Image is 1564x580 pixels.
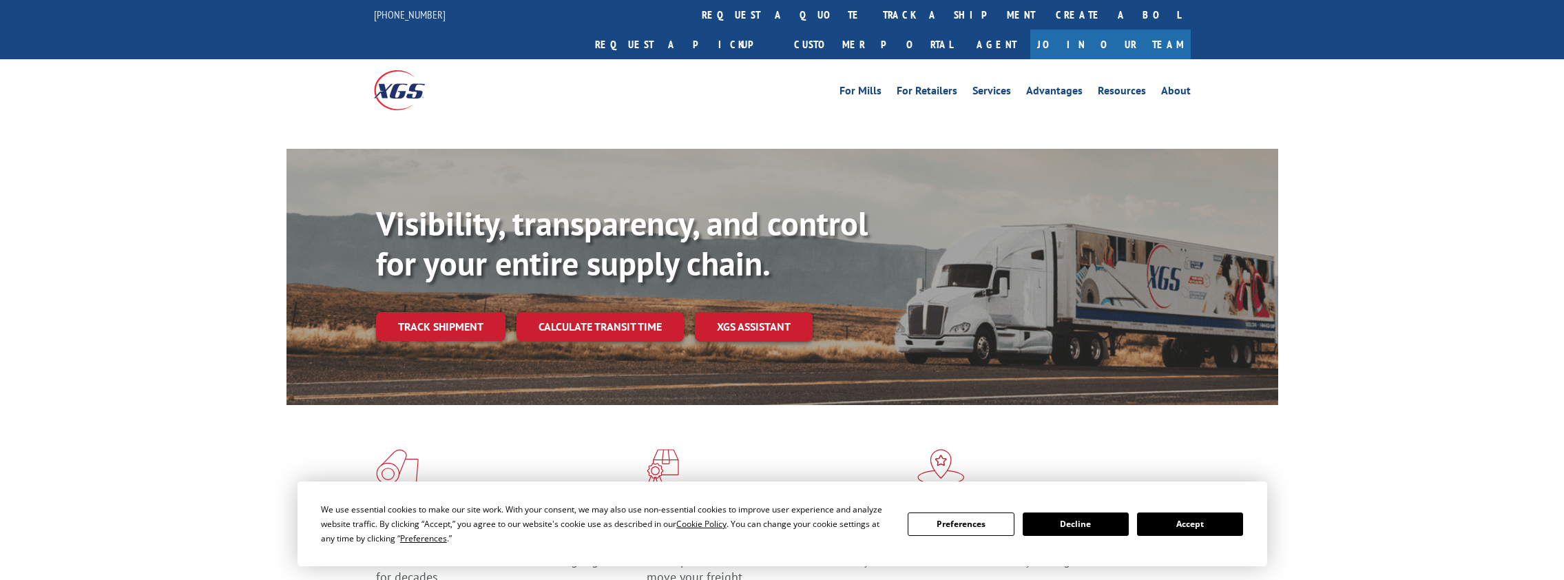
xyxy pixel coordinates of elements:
[376,202,868,284] b: Visibility, transparency, and control for your entire supply chain.
[917,449,965,485] img: xgs-icon-flagship-distribution-model-red
[1137,512,1243,536] button: Accept
[400,532,447,544] span: Preferences
[585,30,784,59] a: Request a pickup
[676,518,727,530] span: Cookie Policy
[374,8,446,21] a: [PHONE_NUMBER]
[376,449,419,485] img: xgs-icon-total-supply-chain-intelligence-red
[784,30,963,59] a: Customer Portal
[695,312,813,342] a: XGS ASSISTANT
[1161,85,1191,101] a: About
[1030,30,1191,59] a: Join Our Team
[1023,512,1129,536] button: Decline
[840,85,882,101] a: For Mills
[963,30,1030,59] a: Agent
[376,312,505,341] a: Track shipment
[1026,85,1083,101] a: Advantages
[321,502,891,546] div: We use essential cookies to make our site work. With your consent, we may also use non-essential ...
[647,449,679,485] img: xgs-icon-focused-on-flooring-red
[1098,85,1146,101] a: Resources
[972,85,1011,101] a: Services
[298,481,1267,566] div: Cookie Consent Prompt
[908,512,1014,536] button: Preferences
[517,312,684,342] a: Calculate transit time
[897,85,957,101] a: For Retailers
